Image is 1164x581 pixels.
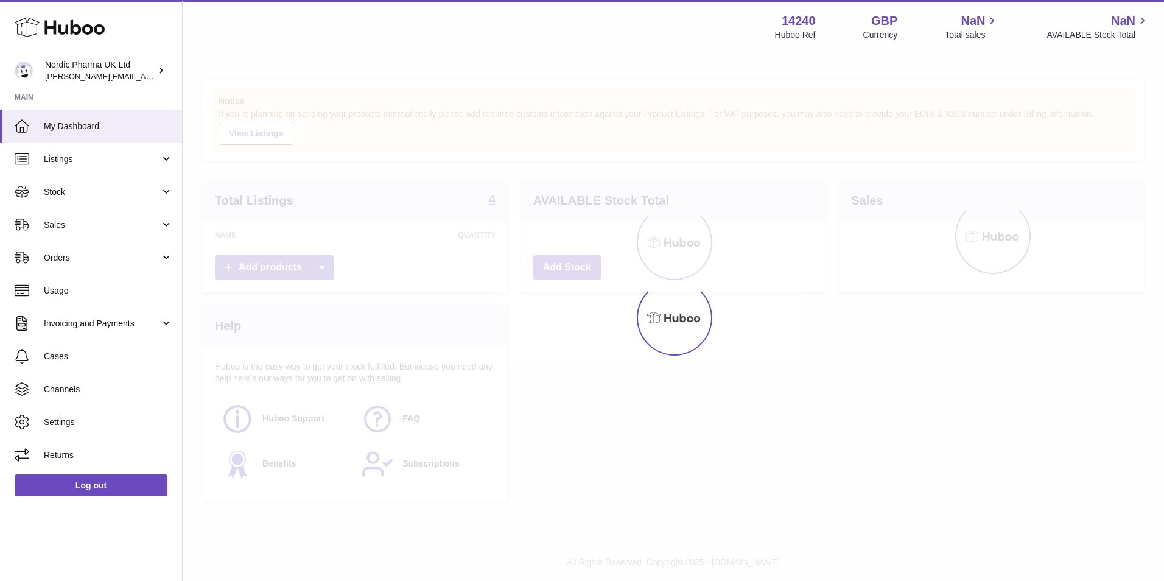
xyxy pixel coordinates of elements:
[1047,13,1149,41] a: NaN AVAILABLE Stock Total
[1047,29,1149,41] span: AVAILABLE Stock Total
[15,62,33,80] img: joe.plant@parapharmdev.com
[871,13,897,29] strong: GBP
[45,59,155,82] div: Nordic Pharma UK Ltd
[961,13,985,29] span: NaN
[44,417,173,428] span: Settings
[863,29,898,41] div: Currency
[44,186,160,198] span: Stock
[44,121,173,132] span: My Dashboard
[782,13,816,29] strong: 14240
[44,318,160,329] span: Invoicing and Payments
[775,29,816,41] div: Huboo Ref
[44,449,173,461] span: Returns
[945,29,999,41] span: Total sales
[44,351,173,362] span: Cases
[44,285,173,297] span: Usage
[44,252,160,264] span: Orders
[44,153,160,165] span: Listings
[1111,13,1135,29] span: NaN
[44,219,160,231] span: Sales
[44,384,173,395] span: Channels
[945,13,999,41] a: NaN Total sales
[15,474,167,496] a: Log out
[45,71,244,81] span: [PERSON_NAME][EMAIL_ADDRESS][DOMAIN_NAME]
